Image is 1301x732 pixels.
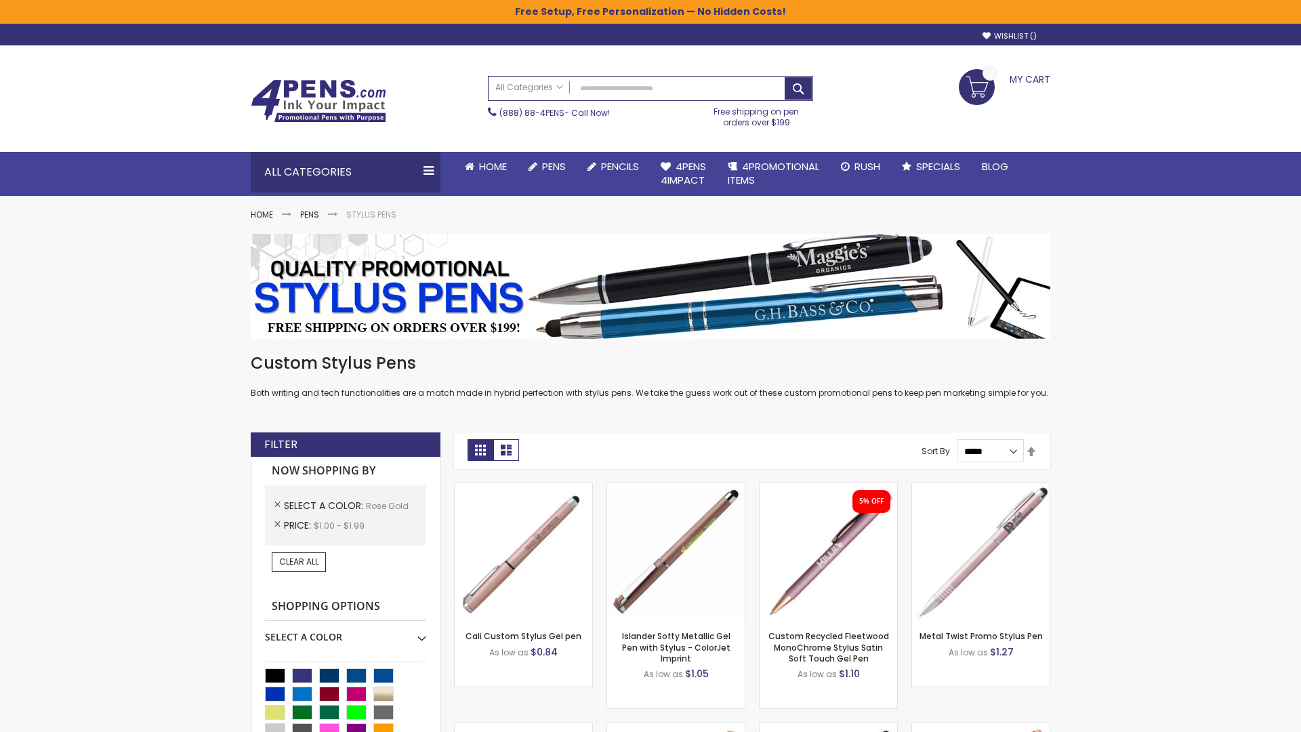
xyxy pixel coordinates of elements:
[768,630,889,664] a: Custom Recycled Fleetwood MonoChrome Stylus Satin Soft Touch Gel Pen
[607,483,745,494] a: Islander Softy Metallic Gel Pen with Stylus - ColorJet Imprint-Rose Gold
[366,500,409,512] span: Rose Gold
[949,647,988,658] span: As low as
[685,667,709,680] span: $1.05
[839,667,860,680] span: $1.10
[990,645,1014,659] span: $1.27
[284,499,366,512] span: Select A Color
[346,209,396,220] strong: Stylus Pens
[251,79,386,123] img: 4Pens Custom Pens and Promotional Products
[468,439,493,461] strong: Grid
[700,101,814,128] div: Free shipping on pen orders over $199
[728,159,819,187] span: 4PROMOTIONAL ITEMS
[971,152,1019,182] a: Blog
[251,352,1050,374] h1: Custom Stylus Pens
[499,107,564,119] a: (888) 88-4PENS
[542,159,566,174] span: Pens
[479,159,507,174] span: Home
[272,552,326,571] a: Clear All
[983,31,1037,41] a: Wishlist
[279,556,318,567] span: Clear All
[760,483,897,494] a: Custom Recycled Fleetwood MonoChrome Stylus Satin Soft Touch Gel Pen-Rose Gold
[251,234,1050,339] img: Stylus Pens
[314,520,365,531] span: $1.00 - $1.99
[607,483,745,621] img: Islander Softy Metallic Gel Pen with Stylus - ColorJet Imprint-Rose Gold
[455,483,592,621] img: Cali Custom Stylus Gel pen-Rose Gold
[265,621,426,644] div: Select A Color
[495,82,563,93] span: All Categories
[916,159,960,174] span: Specials
[265,592,426,622] strong: Shopping Options
[499,107,610,119] span: - Call Now!
[912,483,1050,621] img: Metal Twist Promo Stylus Pen-Rose gold
[264,437,297,452] strong: Filter
[251,352,1050,399] div: Both writing and tech functionalities are a match made in hybrid perfection with stylus pens. We ...
[454,152,518,182] a: Home
[912,483,1050,494] a: Metal Twist Promo Stylus Pen-Rose gold
[455,483,592,494] a: Cali Custom Stylus Gel pen-Rose Gold
[891,152,971,182] a: Specials
[798,668,837,680] span: As low as
[300,209,319,220] a: Pens
[577,152,650,182] a: Pencils
[489,647,529,658] span: As low as
[622,630,730,664] a: Islander Softy Metallic Gel Pen with Stylus - ColorJet Imprint
[284,518,314,532] span: Price
[251,152,440,192] div: All Categories
[830,152,891,182] a: Rush
[760,483,897,621] img: Custom Recycled Fleetwood MonoChrome Stylus Satin Soft Touch Gel Pen-Rose Gold
[531,645,558,659] span: $0.84
[518,152,577,182] a: Pens
[859,497,884,506] div: 5% OFF
[920,630,1043,642] a: Metal Twist Promo Stylus Pen
[717,152,830,196] a: 4PROMOTIONALITEMS
[854,159,880,174] span: Rush
[466,630,581,642] a: Cali Custom Stylus Gel pen
[489,77,570,99] a: All Categories
[982,159,1008,174] span: Blog
[251,209,273,220] a: Home
[265,457,426,485] strong: Now Shopping by
[661,159,706,187] span: 4Pens 4impact
[650,152,717,196] a: 4Pens4impact
[644,668,683,680] span: As low as
[922,445,950,457] label: Sort By
[601,159,639,174] span: Pencils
